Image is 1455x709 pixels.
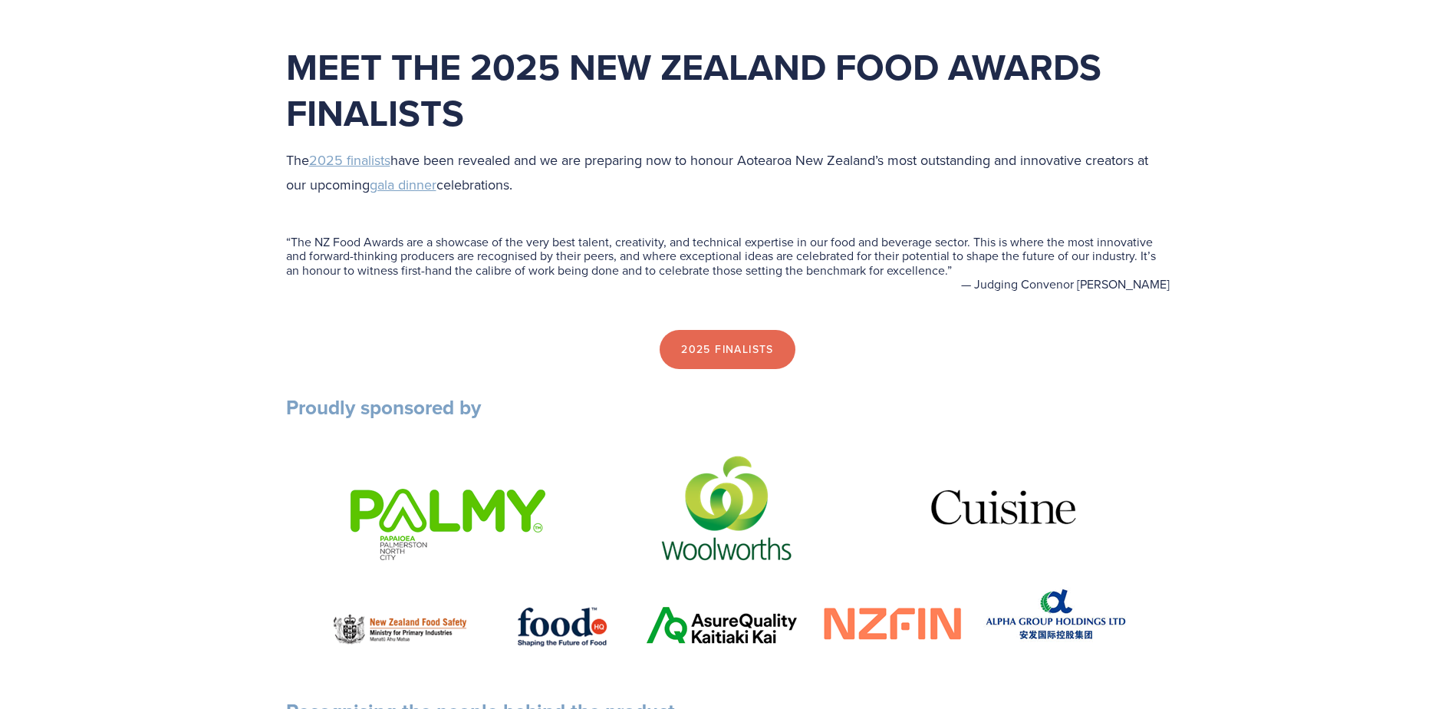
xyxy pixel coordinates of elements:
[286,235,1170,277] blockquote: The NZ Food Awards are a showcase of the very best talent, creativity, and technical expertise in...
[370,175,436,194] a: gala dinner
[286,40,1111,140] strong: Meet the 2025 New Zealand Food Awards Finalists
[286,148,1170,196] p: The have been revealed and we are preparing now to honour Aotearoa New Zealand’s most outstanding...
[286,233,291,250] span: “
[660,330,795,370] a: 2025 Finalists
[309,150,390,170] a: 2025 finalists
[286,393,481,422] strong: Proudly sponsored by
[286,277,1170,291] figcaption: — Judging Convenor [PERSON_NAME]
[947,262,952,279] span: ”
